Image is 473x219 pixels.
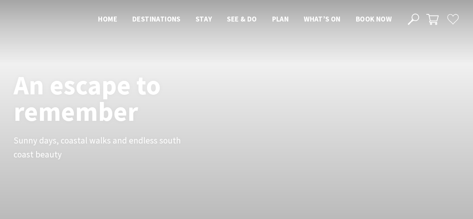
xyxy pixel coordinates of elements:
[227,14,257,24] a: See & Do
[272,14,289,24] a: Plan
[132,14,181,23] span: Destinations
[304,14,341,24] a: What’s On
[356,14,392,24] a: Book now
[227,14,257,23] span: See & Do
[98,14,117,24] a: Home
[196,14,212,24] a: Stay
[272,14,289,23] span: Plan
[98,14,117,23] span: Home
[14,134,183,162] p: Sunny days, coastal walks and endless south coast beauty
[132,14,181,24] a: Destinations
[90,13,399,26] nav: Main Menu
[304,14,341,23] span: What’s On
[356,14,392,23] span: Book now
[196,14,212,23] span: Stay
[14,72,221,125] h1: An escape to remember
